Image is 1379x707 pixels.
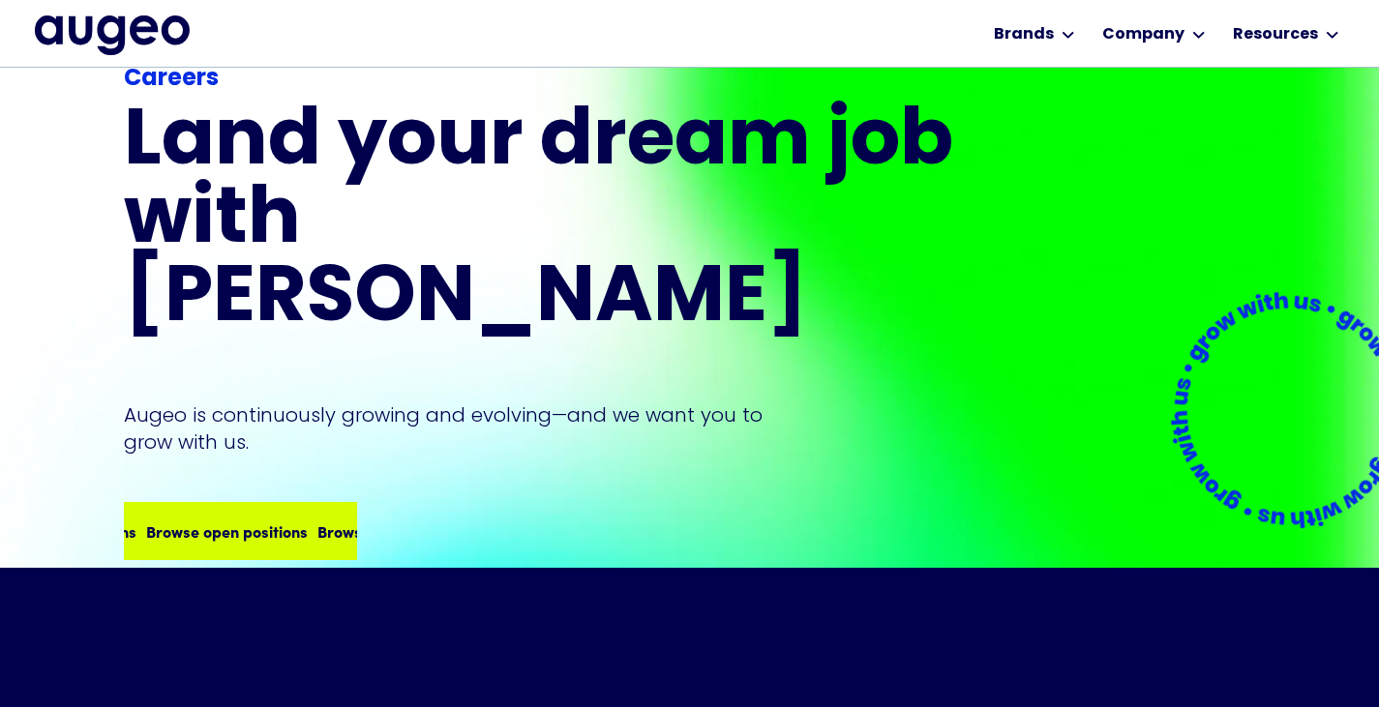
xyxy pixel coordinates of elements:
[63,519,225,543] div: Browse open positions
[124,401,790,456] p: Augeo is continuously growing and evolving—and we want you to grow with us.
[124,502,357,560] a: Browse open positionsBrowse open positions
[35,15,190,54] a: home
[234,519,396,543] div: Browse open positions
[1102,23,1184,46] div: Company
[1233,23,1318,46] div: Resources
[124,104,960,339] h1: Land your dream job﻿ with [PERSON_NAME]
[35,15,190,54] img: Augeo's full logo in midnight blue.
[994,23,1054,46] div: Brands
[124,68,219,91] strong: Careers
